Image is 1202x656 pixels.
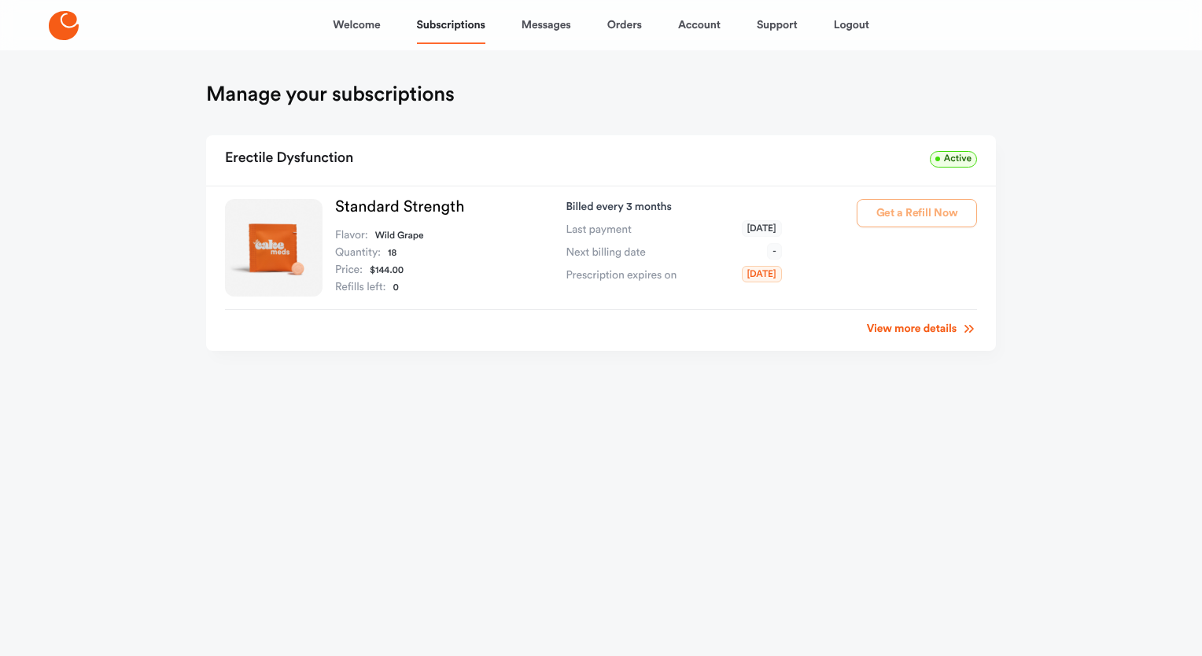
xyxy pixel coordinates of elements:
[757,6,798,44] a: Support
[566,267,677,283] span: Prescription expires on
[678,6,721,44] a: Account
[335,227,368,245] dt: Flavor:
[370,262,404,279] dd: $144.00
[335,199,464,215] a: Standard Strength
[742,220,782,237] span: [DATE]
[522,6,571,44] a: Messages
[393,279,398,297] dd: 0
[930,151,977,168] span: Active
[335,262,363,279] dt: Price:
[767,243,781,260] span: -
[335,245,381,262] dt: Quantity:
[566,199,831,215] p: Billed every 3 months
[742,266,782,282] span: [DATE]
[566,222,632,238] span: Last payment
[388,245,396,262] dd: 18
[225,145,353,173] h2: Erectile Dysfunction
[607,6,642,44] a: Orders
[867,321,977,337] a: View more details
[333,6,380,44] a: Welcome
[834,6,869,44] a: Logout
[206,82,455,107] h1: Manage your subscriptions
[225,199,323,297] img: Standard Strength
[335,279,385,297] dt: Refills left:
[566,245,646,260] span: Next billing date
[417,6,485,44] a: Subscriptions
[375,227,424,245] dd: Wild Grape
